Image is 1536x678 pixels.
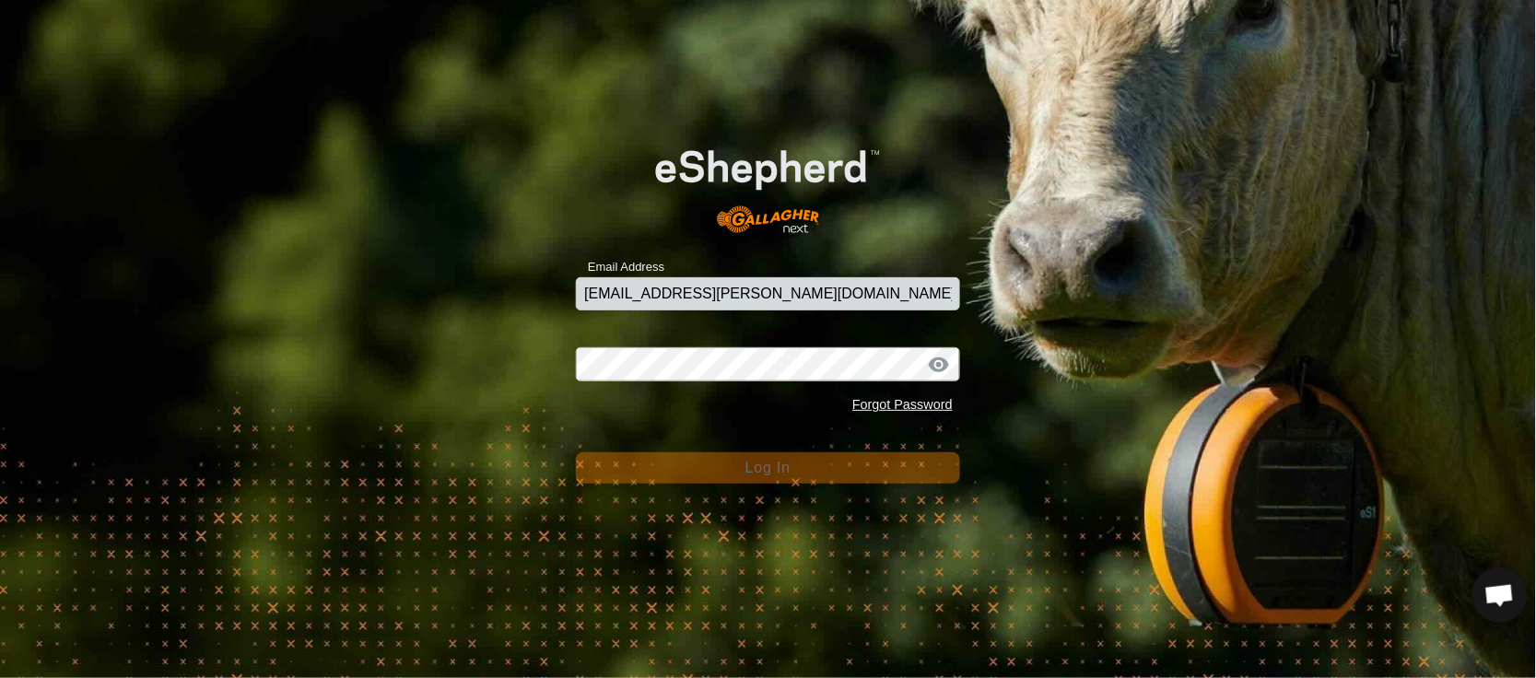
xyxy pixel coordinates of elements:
[1472,567,1528,623] a: Open chat
[576,452,960,484] button: Log In
[615,118,921,249] img: E-shepherd Logo
[852,397,953,412] a: Forgot Password
[745,460,791,475] span: Log In
[576,258,664,276] label: Email Address
[576,277,960,310] input: Email Address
